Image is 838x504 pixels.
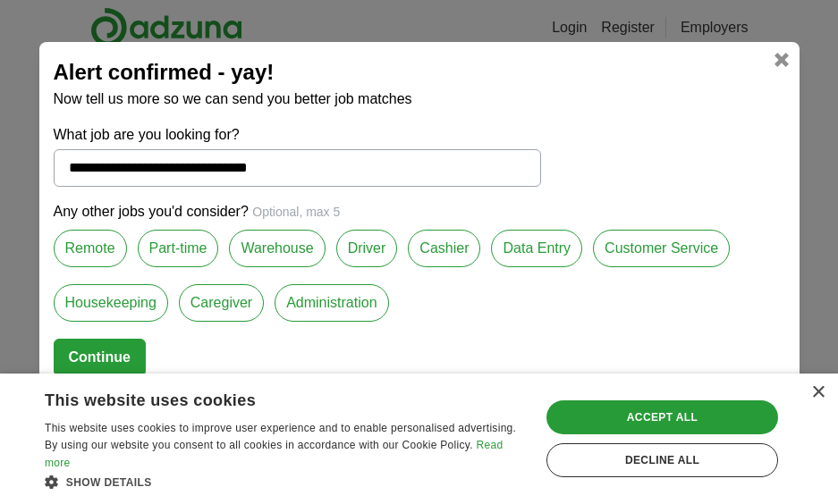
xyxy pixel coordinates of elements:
[54,124,541,146] label: What job are you looking for?
[546,400,778,434] div: Accept all
[336,230,398,267] label: Driver
[546,443,778,477] div: Decline all
[408,230,480,267] label: Cashier
[54,56,785,88] h2: Alert confirmed - yay!
[179,284,264,322] label: Caregiver
[54,201,785,223] p: Any other jobs you'd consider?
[54,284,168,322] label: Housekeeping
[45,473,526,491] div: Show details
[229,230,325,267] label: Warehouse
[252,205,340,219] span: Optional, max 5
[593,230,730,267] label: Customer Service
[54,339,146,376] button: Continue
[54,88,785,110] p: Now tell us more so we can send you better job matches
[491,230,582,267] label: Data Entry
[811,386,825,399] div: Close
[45,422,516,452] span: This website uses cookies to improve user experience and to enable personalised advertising. By u...
[138,230,219,267] label: Part-time
[54,230,127,267] label: Remote
[275,284,388,322] label: Administration
[45,384,481,411] div: This website uses cookies
[66,476,152,489] span: Show details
